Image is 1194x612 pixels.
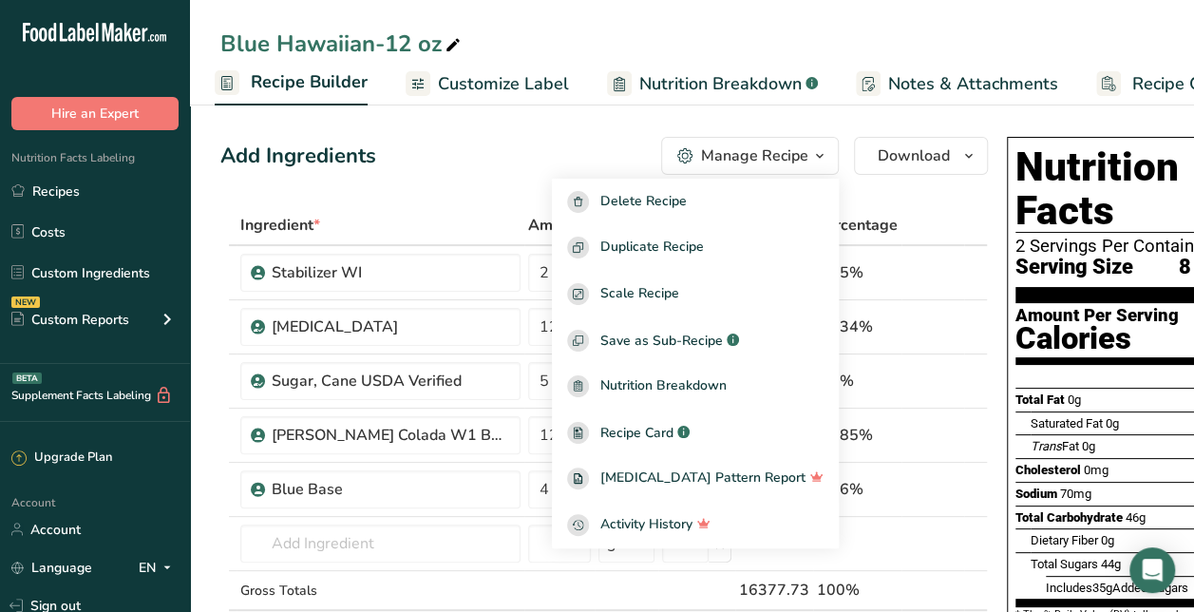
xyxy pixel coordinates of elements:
[661,137,839,175] button: Manage Recipe
[139,556,179,579] div: EN
[251,69,368,95] span: Recipe Builder
[1015,325,1179,353] div: Calories
[438,71,569,97] span: Customize Label
[1031,439,1062,453] i: Trans
[12,373,42,384] div: BETA
[406,63,569,105] a: Customize Label
[552,179,839,225] button: Delete Recipe
[600,331,723,351] span: Save as Sub-Recipe
[1101,557,1121,571] span: 44g
[1068,392,1081,407] span: 0g
[854,137,988,175] button: Download
[1092,581,1112,595] span: 35g
[739,579,809,602] div: 16377.73
[272,261,509,284] div: Stabilizer WI
[1015,392,1065,407] span: Total Fat
[817,261,898,284] div: 0.35%
[600,514,692,536] span: Activity History
[600,468,805,489] span: [MEDICAL_DATA] Pattern Report
[215,61,368,106] a: Recipe Builder
[600,283,679,305] span: Scale Recipe
[1031,439,1079,453] span: Fat
[272,424,509,447] div: [PERSON_NAME] Colada W1 Base
[856,63,1058,105] a: Notes & Attachments
[11,551,92,584] a: Language
[1015,463,1081,477] span: Cholesterol
[878,144,950,167] span: Download
[1082,439,1095,453] span: 0g
[600,191,687,213] span: Delete Recipe
[272,370,509,392] div: Sugar, Cane USDA Verified
[240,214,320,237] span: Ingredient
[528,214,591,237] span: Amount
[600,237,704,258] span: Duplicate Recipe
[552,456,839,503] a: [MEDICAL_DATA] Pattern Report
[552,225,839,272] button: Duplicate Recipe
[817,214,898,237] span: Percentage
[11,449,112,468] div: Upgrade Plan
[888,71,1058,97] span: Notes & Attachments
[1106,416,1119,430] span: 0g
[11,296,40,308] div: NEW
[600,375,727,397] span: Nutrition Breakdown
[552,271,839,317] button: Scale Recipe
[1031,533,1098,547] span: Dietary Fiber
[220,141,376,172] div: Add Ingredients
[1084,463,1109,477] span: 0mg
[272,316,509,338] div: [MEDICAL_DATA]
[240,525,521,563] input: Add Ingredient
[1015,307,1179,325] div: Amount Per Serving
[817,478,898,501] div: 6.36%
[240,581,521,601] div: Gross Totals
[11,97,179,130] button: Hire an Expert
[552,410,839,456] a: Recipe Card
[1031,557,1098,571] span: Total Sugars
[817,316,898,338] div: 69.34%
[552,502,839,548] button: Activity History
[607,63,818,105] a: Nutrition Breakdown
[272,478,509,501] div: Blue Base
[552,363,839,410] a: Nutrition Breakdown
[817,579,898,602] div: 100%
[1129,547,1175,593] div: Open Intercom Messenger
[1060,487,1091,501] span: 70mg
[11,310,129,330] div: Custom Reports
[220,27,464,61] div: Blue Hawaiian-12 oz
[600,423,673,443] span: Recipe Card
[1015,487,1057,501] span: Sodium
[1015,256,1133,279] span: Serving Size
[1015,510,1123,525] span: Total Carbohydrate
[1101,533,1114,547] span: 0g
[1031,416,1103,430] span: Saturated Fat
[817,370,898,392] div: 6.1%
[639,71,802,97] span: Nutrition Breakdown
[1126,510,1146,525] span: 46g
[817,424,898,447] div: 17.85%
[1046,581,1188,595] span: Includes Added Sugars
[701,144,808,167] div: Manage Recipe
[552,317,839,364] button: Save as Sub-Recipe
